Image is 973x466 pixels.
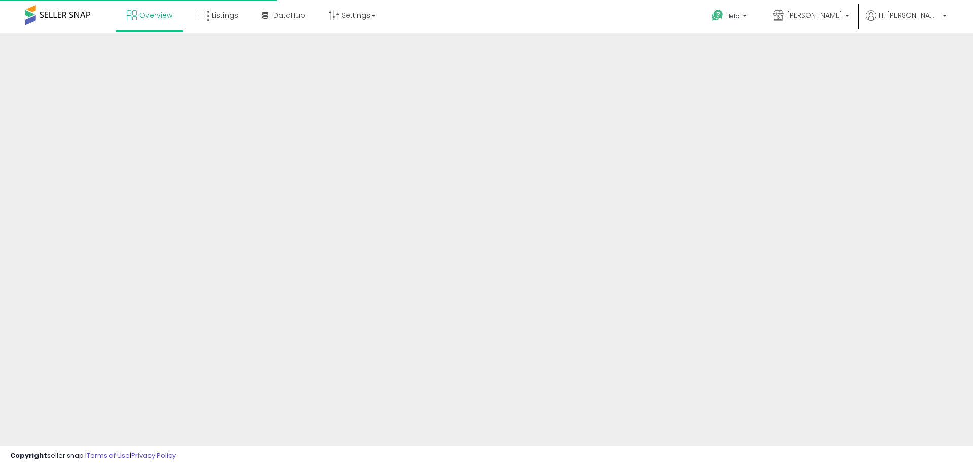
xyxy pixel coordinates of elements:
[711,9,724,22] i: Get Help
[726,12,740,20] span: Help
[866,10,947,33] a: Hi [PERSON_NAME]
[10,451,47,460] strong: Copyright
[212,10,238,20] span: Listings
[879,10,940,20] span: Hi [PERSON_NAME]
[787,10,842,20] span: [PERSON_NAME]
[703,2,757,33] a: Help
[87,451,130,460] a: Terms of Use
[131,451,176,460] a: Privacy Policy
[273,10,305,20] span: DataHub
[139,10,172,20] span: Overview
[10,451,176,461] div: seller snap | |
